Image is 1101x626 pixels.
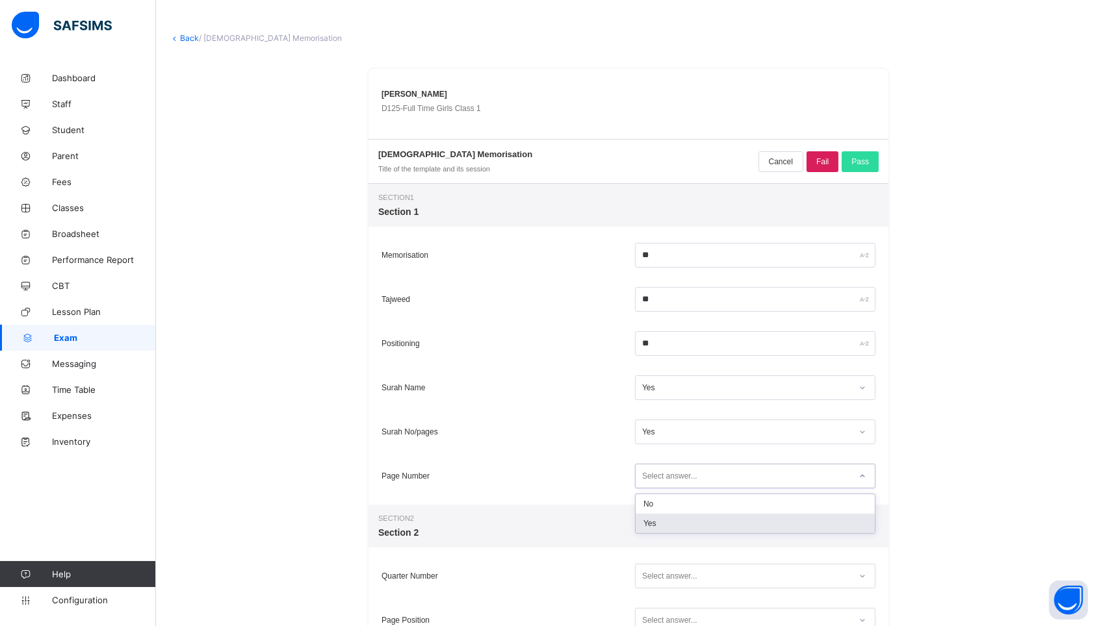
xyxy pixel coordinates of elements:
[52,595,155,605] span: Configuration
[378,194,879,201] span: Section 1
[642,464,697,488] div: Select answer...
[382,616,430,625] span: Page Position
[642,427,851,436] div: Yes
[382,383,425,392] span: Surah Name
[378,527,879,538] span: Section 2
[636,514,875,533] div: Yes
[378,149,532,159] span: [DEMOGRAPHIC_DATA] Memorisation
[54,332,156,343] span: Exam
[636,494,875,514] div: No
[382,90,447,99] span: [PERSON_NAME]
[642,564,697,588] div: Select answer...
[52,281,156,291] span: CBT
[52,569,155,579] span: Help
[180,33,199,43] a: Back
[1049,581,1088,620] button: Open asap
[52,358,156,369] span: Messaging
[382,251,428,260] span: Memorisation
[52,151,156,161] span: Parent
[52,125,156,135] span: Student
[642,383,851,392] div: Yes
[199,33,342,43] span: / [DEMOGRAPHIC_DATA] Memorisation
[52,177,156,187] span: Fees
[378,514,879,522] span: Section 2
[52,384,156,395] span: Time Table
[382,427,438,436] span: Surah No/pages
[12,12,112,39] img: safsims
[52,255,156,265] span: Performance Report
[52,203,156,213] span: Classes
[382,104,481,113] span: D125 - Full Time Girls Class 1
[816,157,829,166] span: Fail
[382,571,438,581] span: Quarter Number
[52,410,156,421] span: Expenses
[851,157,869,166] span: Pass
[52,307,156,317] span: Lesson Plan
[769,157,793,166] span: Cancel
[52,99,156,109] span: Staff
[378,207,879,217] span: Section 1
[52,73,156,83] span: Dashboard
[382,295,410,304] span: Tajweed
[382,471,430,481] span: Page Number
[52,436,156,447] span: Inventory
[52,229,156,239] span: Broadsheet
[382,339,420,348] span: Positioning
[378,165,490,173] span: Title of the template and its session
